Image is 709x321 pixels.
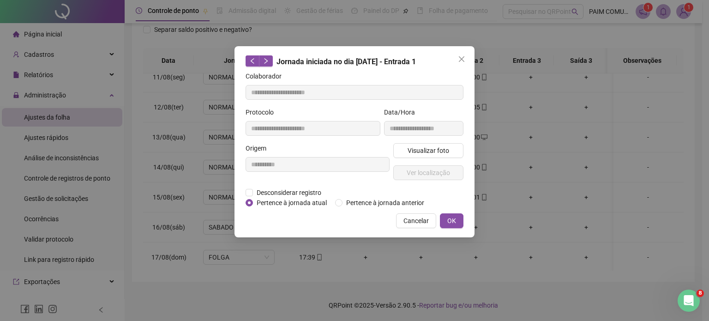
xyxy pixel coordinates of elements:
[246,71,288,81] label: Colaborador
[447,216,456,226] span: OK
[249,58,256,64] span: left
[454,52,469,67] button: Close
[403,216,429,226] span: Cancelar
[246,55,463,67] div: Jornada iniciada no dia [DATE] - Entrada 1
[246,107,280,117] label: Protocolo
[458,55,465,63] span: close
[384,107,421,117] label: Data/Hora
[440,213,463,228] button: OK
[259,55,273,67] button: right
[697,290,704,297] span: 8
[246,143,272,153] label: Origem
[393,143,463,158] button: Visualizar foto
[246,55,259,67] button: left
[342,198,428,208] span: Pertence à jornada anterior
[678,290,700,312] iframe: Intercom live chat
[408,145,449,156] span: Visualizar foto
[253,198,330,208] span: Pertence à jornada atual
[396,213,436,228] button: Cancelar
[393,165,463,180] button: Ver localização
[253,188,325,198] span: Desconsiderar registro
[263,58,269,64] span: right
